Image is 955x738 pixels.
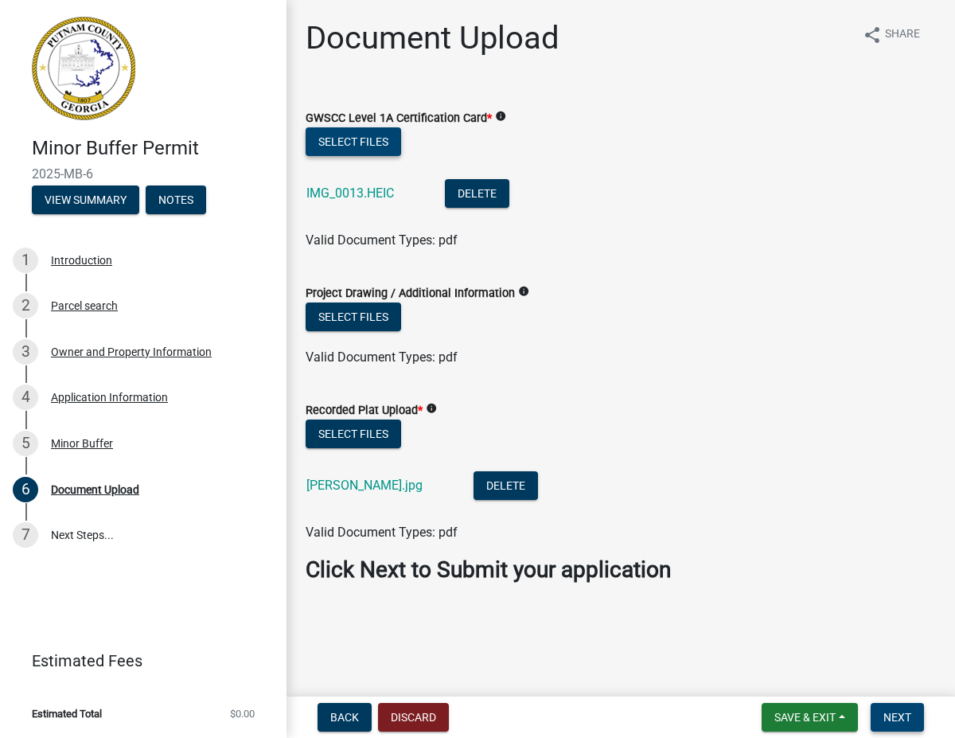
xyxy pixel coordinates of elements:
[306,127,401,156] button: Select files
[230,709,255,719] span: $0.00
[13,293,38,318] div: 2
[474,479,538,494] wm-modal-confirm: Delete Document
[51,255,112,266] div: Introduction
[146,194,206,207] wm-modal-confirm: Notes
[306,19,559,57] h1: Document Upload
[306,303,401,331] button: Select files
[306,113,492,124] label: GWSCC Level 1A Certification Card
[51,346,212,357] div: Owner and Property Information
[51,438,113,449] div: Minor Buffer
[32,194,139,207] wm-modal-confirm: Summary
[13,431,38,456] div: 5
[13,645,261,677] a: Estimated Fees
[850,19,933,50] button: shareShare
[51,484,139,495] div: Document Upload
[762,703,858,732] button: Save & Exit
[306,525,458,540] span: Valid Document Types: pdf
[13,248,38,273] div: 1
[32,17,135,120] img: Putnam County, Georgia
[871,703,924,732] button: Next
[146,185,206,214] button: Notes
[51,300,118,311] div: Parcel search
[13,385,38,410] div: 4
[13,339,38,365] div: 3
[378,703,449,732] button: Discard
[306,405,423,416] label: Recorded Plat Upload
[306,420,401,448] button: Select files
[774,711,836,724] span: Save & Exit
[330,711,359,724] span: Back
[445,187,509,202] wm-modal-confirm: Delete Document
[306,478,423,493] a: [PERSON_NAME].jpg
[306,185,394,201] a: IMG_0013.HEIC
[883,711,911,724] span: Next
[518,286,529,297] i: info
[495,111,506,122] i: info
[306,556,671,583] strong: Click Next to Submit your application
[13,522,38,548] div: 7
[32,709,102,719] span: Estimated Total
[863,25,882,45] i: share
[13,477,38,502] div: 6
[474,471,538,500] button: Delete
[306,349,458,365] span: Valid Document Types: pdf
[318,703,372,732] button: Back
[32,137,274,160] h4: Minor Buffer Permit
[32,166,255,182] span: 2025-MB-6
[426,403,437,414] i: info
[306,288,515,299] label: Project Drawing / Additional Information
[445,179,509,208] button: Delete
[885,25,920,45] span: Share
[306,232,458,248] span: Valid Document Types: pdf
[51,392,168,403] div: Application Information
[32,185,139,214] button: View Summary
